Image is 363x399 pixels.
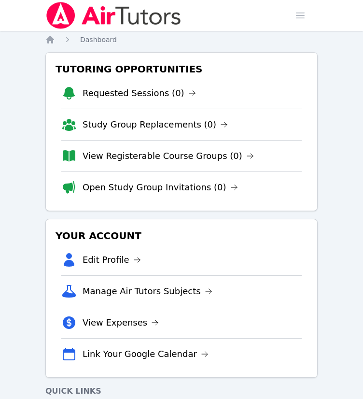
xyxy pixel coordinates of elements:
a: Link Your Google Calendar [83,347,209,361]
a: Manage Air Tutors Subjects [83,285,212,298]
nav: Breadcrumb [45,35,318,44]
h3: Tutoring Opportunities [54,60,309,78]
a: Edit Profile [83,253,141,267]
a: View Expenses [83,316,159,329]
h4: Quick Links [45,385,318,397]
a: Study Group Replacements (0) [83,118,228,131]
a: View Registerable Course Groups (0) [83,149,254,163]
span: Dashboard [80,36,117,43]
a: Requested Sessions (0) [83,86,196,100]
a: Open Study Group Invitations (0) [83,181,238,194]
h3: Your Account [54,227,309,244]
a: Dashboard [80,35,117,44]
img: Air Tutors [45,2,182,29]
